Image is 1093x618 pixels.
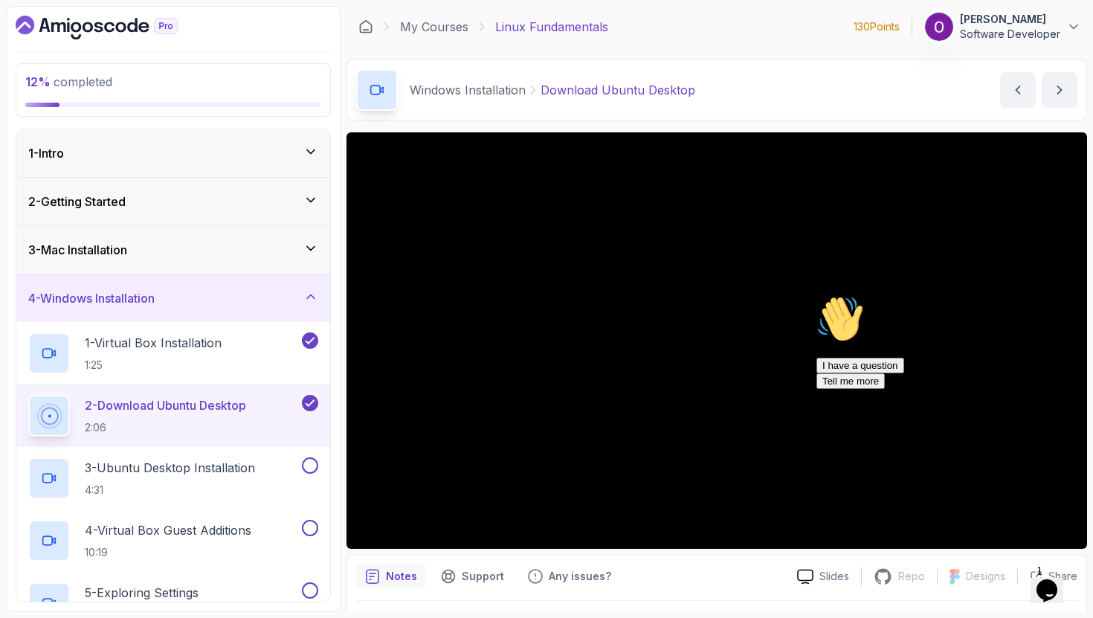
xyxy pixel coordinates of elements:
[28,144,64,162] h3: 1 - Intro
[85,483,255,498] p: 4:31
[6,6,54,54] img: :wave:
[1017,569,1077,584] button: Share
[432,564,513,588] button: Support button
[924,12,1081,42] button: user profile image[PERSON_NAME]Software Developer
[28,332,318,374] button: 1-Virtual Box Installation1:25
[85,545,251,560] p: 10:19
[495,18,608,36] p: Linux Fundamentals
[358,19,373,34] a: Dashboard
[819,569,849,584] p: Slides
[16,178,330,225] button: 2-Getting Started
[346,132,1087,549] iframe: 2 - Download Ubunu Desktop
[16,226,330,274] button: 3-Mac Installation
[85,334,222,352] p: 1 - Virtual Box Installation
[28,193,126,210] h3: 2 - Getting Started
[549,569,611,584] p: Any issues?
[85,459,255,477] p: 3 - Ubuntu Desktop Installation
[28,457,318,499] button: 3-Ubuntu Desktop Installation4:31
[356,564,426,588] button: notes button
[85,420,246,435] p: 2:06
[898,569,925,584] p: Repo
[25,74,51,89] span: 12 %
[6,45,147,56] span: Hi! How can we help?
[16,129,330,177] button: 1-Intro
[28,241,127,259] h3: 3 - Mac Installation
[85,584,199,602] p: 5 - Exploring Settings
[785,569,861,585] a: Slides
[85,396,246,414] p: 2 - Download Ubuntu Desktop
[85,358,222,373] p: 1:25
[960,12,1060,27] p: [PERSON_NAME]
[966,569,1005,584] p: Designs
[410,81,526,99] p: Windows Installation
[810,289,1078,551] iframe: chat widget
[400,18,468,36] a: My Courses
[386,569,417,584] p: Notes
[925,13,953,41] img: user profile image
[85,521,251,539] p: 4 - Virtual Box Guest Additions
[16,16,212,39] a: Dashboard
[541,81,695,99] p: Download Ubuntu Desktop
[28,520,318,561] button: 4-Virtual Box Guest Additions10:19
[6,6,274,100] div: 👋Hi! How can we help?I have a questionTell me more
[1000,72,1036,108] button: previous content
[519,564,620,588] button: Feedback button
[6,68,94,84] button: I have a question
[6,84,74,100] button: Tell me more
[28,395,318,437] button: 2-Download Ubuntu Desktop2:06
[16,274,330,322] button: 4-Windows Installation
[854,19,900,34] p: 130 Points
[25,74,112,89] span: completed
[1031,559,1078,603] iframe: chat widget
[28,289,155,307] h3: 4 - Windows Installation
[462,569,504,584] p: Support
[1042,72,1077,108] button: next content
[960,27,1060,42] p: Software Developer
